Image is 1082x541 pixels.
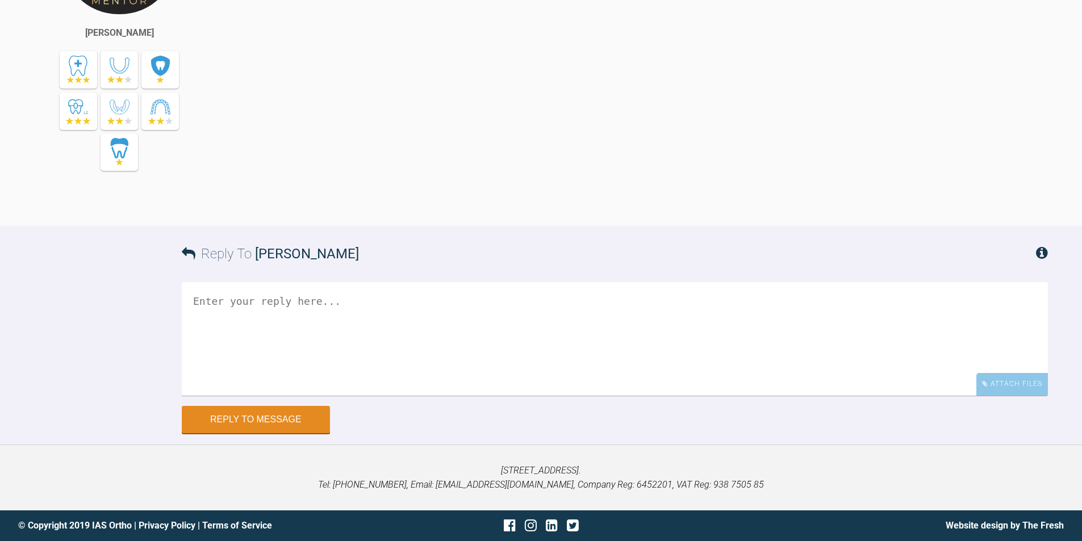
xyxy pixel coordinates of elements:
[85,26,154,40] div: [PERSON_NAME]
[976,373,1048,395] div: Attach Files
[182,243,359,265] h3: Reply To
[255,246,359,262] span: [PERSON_NAME]
[182,406,330,433] button: Reply to Message
[202,520,272,531] a: Terms of Service
[946,520,1064,531] a: Website design by The Fresh
[18,518,367,533] div: © Copyright 2019 IAS Ortho | |
[139,520,195,531] a: Privacy Policy
[18,463,1064,492] p: [STREET_ADDRESS]. Tel: [PHONE_NUMBER], Email: [EMAIL_ADDRESS][DOMAIN_NAME], Company Reg: 6452201,...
